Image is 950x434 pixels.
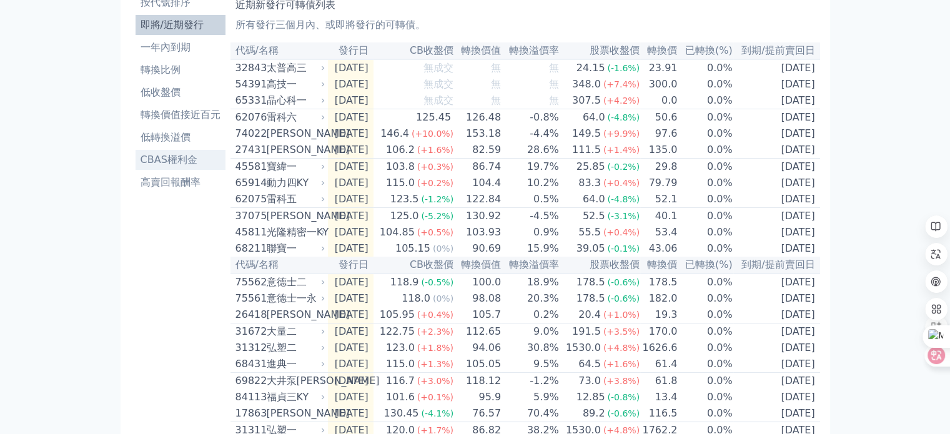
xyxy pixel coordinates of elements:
[603,343,640,353] span: (+4.8%)
[733,59,820,76] td: [DATE]
[733,290,820,307] td: [DATE]
[383,390,417,405] div: 101.6
[267,275,323,290] div: 意德士二
[136,105,225,125] a: 轉換價值接近百元
[678,373,733,390] td: 0.0%
[267,192,323,207] div: 雷科五
[388,275,422,290] div: 118.9
[399,291,433,306] div: 118.0
[733,142,820,159] td: [DATE]
[383,340,417,355] div: 123.0
[433,293,453,303] span: (0%)
[733,208,820,225] td: [DATE]
[328,175,374,191] td: [DATE]
[136,107,225,122] li: 轉換價值接近百元
[570,77,603,92] div: 348.0
[417,376,453,386] span: (+3.0%)
[576,175,603,190] div: 83.3
[502,257,560,274] th: 轉換溢價率
[235,307,264,322] div: 26418
[235,93,264,108] div: 65331
[328,109,374,126] td: [DATE]
[417,310,453,320] span: (+0.4%)
[607,244,640,254] span: (-0.1%)
[733,175,820,191] td: [DATE]
[733,109,820,126] td: [DATE]
[421,408,453,418] span: (-4.1%)
[267,241,323,256] div: 聯寶一
[328,290,374,307] td: [DATE]
[417,178,453,188] span: (+0.2%)
[640,307,678,323] td: 19.3
[454,274,502,290] td: 100.0
[580,406,608,421] div: 89.2
[377,225,417,240] div: 104.85
[267,159,323,174] div: 寶緯一
[267,373,323,388] div: 大井泵[PERSON_NAME]
[640,290,678,307] td: 182.0
[377,324,417,339] div: 122.75
[733,356,820,373] td: [DATE]
[417,392,453,402] span: (+0.1%)
[393,241,433,256] div: 105.15
[502,274,560,290] td: 18.9%
[267,406,323,421] div: [PERSON_NAME]
[235,357,264,372] div: 68431
[576,373,603,388] div: 73.0
[423,62,453,74] span: 無成交
[733,389,820,405] td: [DATE]
[417,162,453,172] span: (+0.3%)
[502,389,560,405] td: 5.9%
[328,42,374,59] th: 發行日
[328,191,374,208] td: [DATE]
[678,340,733,356] td: 0.0%
[421,277,453,287] span: (-0.5%)
[733,240,820,257] td: [DATE]
[607,211,640,221] span: (-3.1%)
[678,274,733,290] td: 0.0%
[383,357,417,372] div: 115.0
[502,340,560,356] td: 30.8%
[267,291,323,306] div: 意德士一永
[235,175,264,190] div: 65914
[378,126,412,141] div: 146.4
[640,257,678,274] th: 轉換價
[640,240,678,257] td: 43.06
[328,142,374,159] td: [DATE]
[678,92,733,109] td: 0.0%
[678,307,733,323] td: 0.0%
[502,240,560,257] td: 15.9%
[733,323,820,340] td: [DATE]
[235,373,264,388] div: 69822
[580,110,608,125] div: 64.0
[678,323,733,340] td: 0.0%
[502,405,560,422] td: 70.4%
[454,142,502,159] td: 82.59
[733,405,820,422] td: [DATE]
[230,257,328,274] th: 代碼/名稱
[603,129,640,139] span: (+9.9%)
[136,85,225,100] li: 低收盤價
[235,77,264,92] div: 54391
[603,79,640,89] span: (+7.4%)
[136,172,225,192] a: 高賣回報酬率
[230,42,328,59] th: 代碼/名稱
[454,191,502,208] td: 122.84
[267,61,323,76] div: 太普高三
[607,293,640,303] span: (-0.6%)
[235,61,264,76] div: 32843
[454,109,502,126] td: 126.48
[678,208,733,225] td: 0.0%
[603,227,640,237] span: (+0.4%)
[576,225,603,240] div: 55.5
[733,307,820,323] td: [DATE]
[267,126,323,141] div: [PERSON_NAME]
[388,192,422,207] div: 123.5
[267,175,323,190] div: 動力四KY
[733,126,820,142] td: [DATE]
[328,340,374,356] td: [DATE]
[640,109,678,126] td: 50.6
[383,159,417,174] div: 103.8
[678,405,733,422] td: 0.0%
[328,389,374,405] td: [DATE]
